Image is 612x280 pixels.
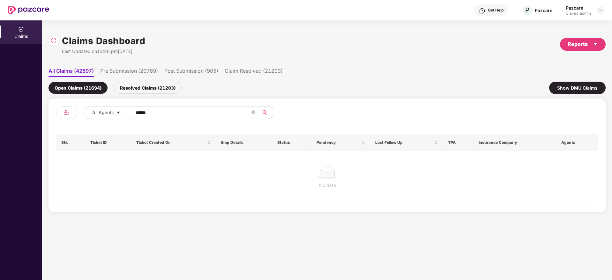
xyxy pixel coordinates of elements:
img: svg+xml;base64,PHN2ZyB4bWxucz0iaHR0cDovL3d3dy53My5vcmcvMjAwMC9zdmciIHdpZHRoPSIyNCIgaGVpZ2h0PSIyNC... [63,109,71,116]
div: Get Help [488,8,504,13]
span: P [525,6,529,14]
th: Ticket Created On [131,134,216,151]
img: svg+xml;base64,PHN2ZyBpZD0iQ2xhaW0iIHhtbG5zPSJodHRwOi8vd3d3LnczLm9yZy8yMDAwL3N2ZyIgd2lkdGg9IjIwIi... [18,26,24,33]
img: svg+xml;base64,PHN2ZyBpZD0iSGVscC0zMngzMiIgeG1sbnM9Imh0dHA6Ly93d3cudzMub3JnLzIwMDAvc3ZnIiB3aWR0aD... [479,8,485,14]
button: search [258,106,274,119]
th: SN. [56,134,85,151]
span: Pendency [317,140,360,145]
th: Pendency [311,134,370,151]
th: Ticket ID [85,134,131,151]
img: svg+xml;base64,PHN2ZyBpZD0iUmVsb2FkLTMyeDMyIiB4bWxucz0iaHR0cDovL3d3dy53My5vcmcvMjAwMC9zdmciIHdpZH... [50,37,57,44]
div: Pazcare [566,5,591,11]
li: Pre Submission (20789) [100,68,158,77]
th: Agents [556,134,598,151]
th: Last Follow Up [370,134,443,151]
div: Show DMU Claims [549,82,606,94]
li: Claim Resolved (21203) [225,68,283,77]
div: Pazcare [535,7,552,13]
div: Resolved Claims (21203) [114,82,182,94]
div: Last Updated on 12:26 pm[DATE] [62,48,145,55]
div: Open Claims (21694) [49,82,108,94]
h1: Claims Dashboard [62,34,145,48]
div: Claims_admin [566,11,591,16]
div: No data [61,182,593,189]
th: Emp Details [216,134,272,151]
button: All Agentscaret-down [84,106,134,119]
span: Ticket Created On [136,140,206,145]
span: search [258,110,271,115]
th: Insurance Company [474,134,557,151]
li: All Claims (42897) [49,68,94,77]
span: All Agents [92,109,114,116]
span: caret-down [593,41,598,47]
span: close-circle [251,110,255,116]
th: TPA [443,134,474,151]
span: close-circle [251,110,255,114]
li: Post Submission (905) [164,68,218,77]
img: svg+xml;base64,PHN2ZyBpZD0iRHJvcGRvd24tMzJ4MzIiIHhtbG5zPSJodHRwOi8vd3d3LnczLm9yZy8yMDAwL3N2ZyIgd2... [598,8,603,13]
th: Status [272,134,312,151]
img: New Pazcare Logo [8,6,49,14]
div: Reports [568,40,598,48]
span: caret-down [116,110,121,115]
span: Last Follow Up [375,140,433,145]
